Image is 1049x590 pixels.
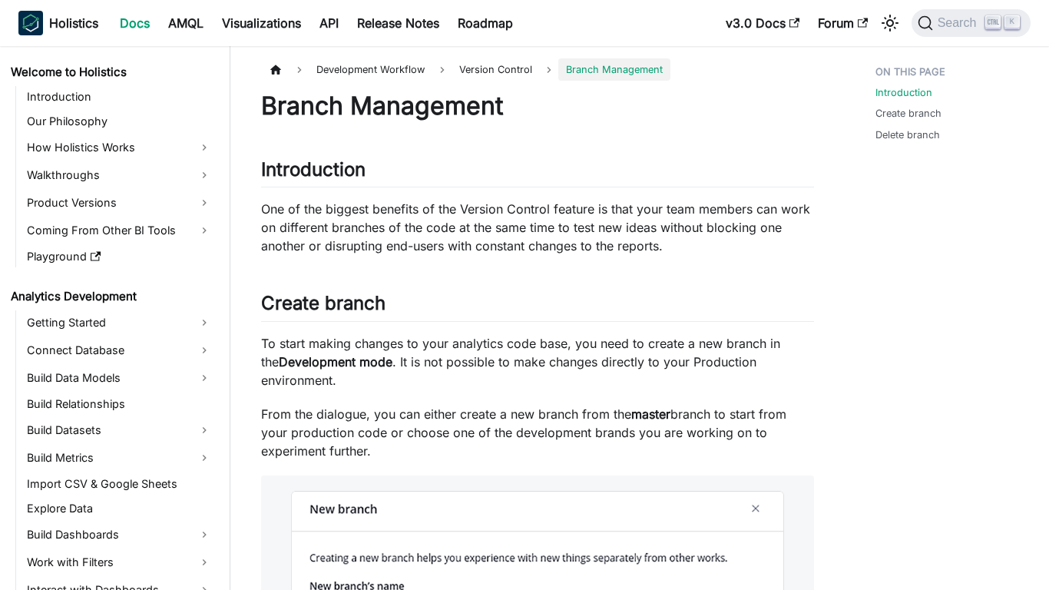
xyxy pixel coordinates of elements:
span: Development Workflow [309,58,432,81]
a: v3.0 Docs [716,11,809,35]
a: Playground [22,246,217,267]
kbd: K [1004,15,1020,29]
a: Build Data Models [22,366,217,390]
a: Create branch [875,106,941,121]
a: Introduction [875,85,932,100]
p: To start making changes to your analytics code base, you need to create a new branch in the . It ... [261,334,814,389]
p: One of the biggest benefits of the Version Control feature is that your team members can work on ... [261,200,814,255]
strong: Development mode [279,354,392,370]
a: Roadmap [448,11,522,35]
a: Connect Database [22,338,217,363]
a: AMQL [159,11,213,35]
a: Introduction [22,86,217,108]
a: Docs [111,11,159,35]
h2: Introduction [261,158,814,187]
span: Search [933,16,986,30]
a: Build Dashboards [22,522,217,547]
a: API [310,11,348,35]
a: Analytics Development [6,286,217,307]
a: Our Philosophy [22,111,217,132]
b: Holistics [49,14,98,32]
a: Work with Filters [22,550,217,575]
strong: master [631,406,670,422]
a: Product Versions [22,191,217,215]
a: Coming From Other BI Tools [22,218,217,243]
a: Build Metrics [22,446,217,470]
a: HolisticsHolistics [18,11,98,35]
h1: Branch Management [261,91,814,121]
button: Switch between dark and light mode (currently light mode) [878,11,902,35]
p: From the dialogue, you can either create a new branch from the branch to start from your producti... [261,405,814,460]
span: Branch Management [558,58,670,81]
a: Getting Started [22,310,217,335]
nav: Breadcrumbs [261,58,814,81]
a: Walkthroughs [22,163,217,187]
a: Import CSV & Google Sheets [22,473,217,495]
a: Release Notes [348,11,448,35]
img: Holistics [18,11,43,35]
a: Visualizations [213,11,310,35]
a: How Holistics Works [22,135,217,160]
a: Home page [261,58,290,81]
button: Search (Ctrl+K) [912,9,1031,37]
a: Explore Data [22,498,217,519]
h2: Create branch [261,292,814,321]
a: Forum [809,11,877,35]
a: Delete branch [875,128,940,142]
a: Build Relationships [22,393,217,415]
a: Build Datasets [22,418,217,442]
span: Version Control [452,58,540,81]
a: Welcome to Holistics [6,61,217,83]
